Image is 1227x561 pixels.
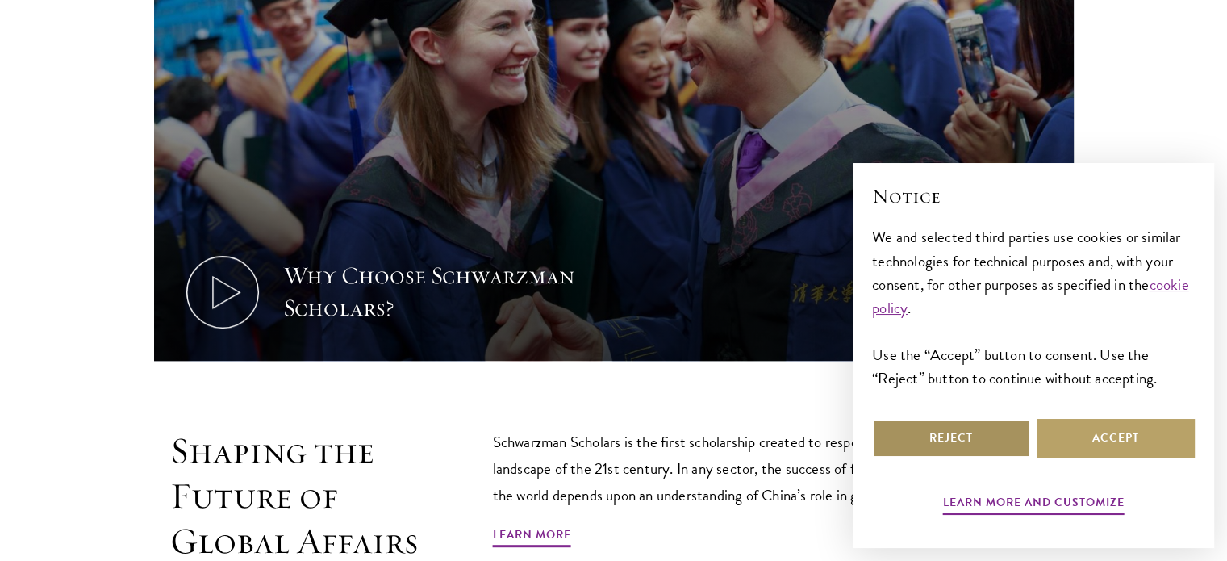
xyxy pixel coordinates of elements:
h2: Notice [872,182,1195,210]
p: Schwarzman Scholars is the first scholarship created to respond to the geopolitical landscape of ... [493,429,1001,509]
button: Accept [1037,419,1195,458]
a: cookie policy [872,273,1189,320]
a: Learn More [493,525,571,550]
button: Reject [872,419,1030,458]
div: We and selected third parties use cookies or similar technologies for technical purposes and, wit... [872,225,1195,389]
div: Why Choose Schwarzman Scholars? [283,260,582,324]
button: Learn more and customize [943,492,1125,517]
